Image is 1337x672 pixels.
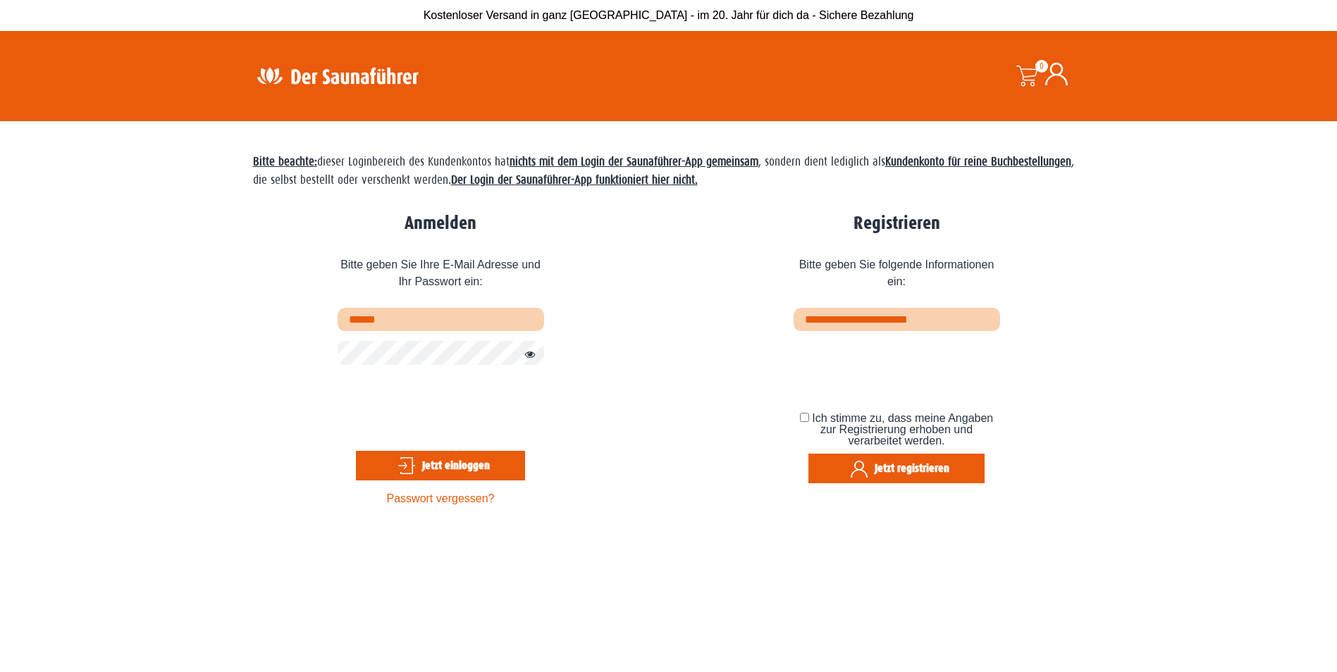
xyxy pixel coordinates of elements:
[510,155,758,168] strong: nichts mit dem Login der Saunaführer-App gemeinsam
[424,9,914,21] span: Kostenloser Versand in ganz [GEOGRAPHIC_DATA] - im 20. Jahr für dich da - Sichere Bezahlung
[338,246,544,308] span: Bitte geben Sie Ihre E-Mail Adresse und Ihr Passwort ein:
[808,454,985,483] button: Jetzt registrieren
[338,213,544,235] h2: Anmelden
[387,492,495,504] a: Passwort vergessen?
[812,412,993,447] span: Ich stimme zu, dass meine Angaben zur Registrierung erhoben und verarbeitet werden.
[794,341,1008,396] iframe: reCAPTCHA
[451,173,698,187] strong: Der Login der Saunaführer-App funktioniert hier nicht.
[338,375,552,430] iframe: reCAPTCHA
[1035,60,1048,73] span: 0
[800,413,809,422] input: Ich stimme zu, dass meine Angaben zur Registrierung erhoben und verarbeitet werden.
[517,347,536,363] button: Passwort anzeigen
[794,246,1000,308] span: Bitte geben Sie folgende Informationen ein:
[794,213,1000,235] h2: Registrieren
[253,155,1074,187] span: dieser Loginbereich des Kundenkontos hat , sondern dient lediglich als , die selbst bestellt oder...
[885,155,1071,168] strong: Kundenkonto für reine Buchbestellungen
[253,155,317,168] span: Bitte beachte:
[356,451,525,480] button: Jetzt einloggen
